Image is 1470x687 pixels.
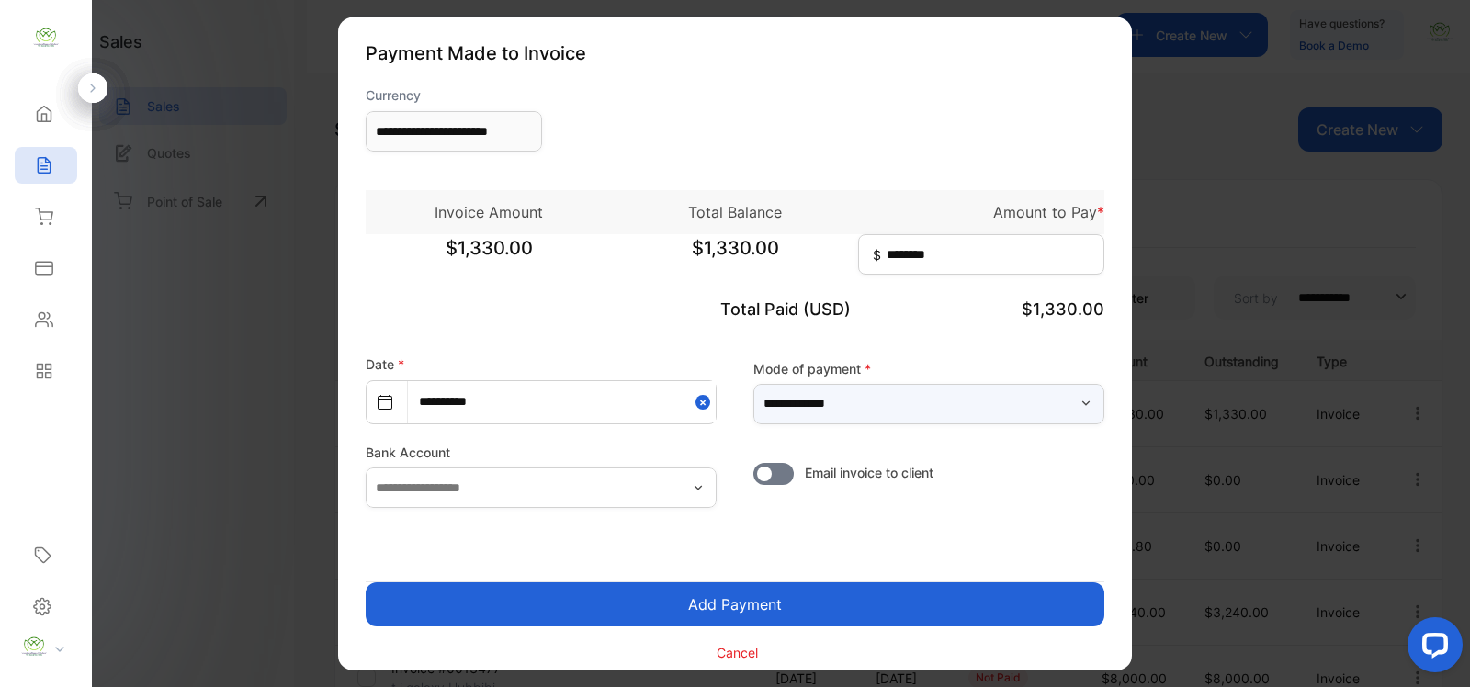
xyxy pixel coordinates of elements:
span: $1,330.00 [366,234,612,280]
span: $1,330.00 [612,234,858,280]
label: Mode of payment [753,358,1104,377]
span: $ [873,245,881,265]
button: Close [695,381,716,422]
p: Total Balance [612,201,858,223]
span: Email invoice to client [805,463,933,482]
p: Cancel [717,642,758,661]
label: Bank Account [366,443,717,462]
p: Total Paid (USD) [612,297,858,321]
p: Invoice Amount [366,201,612,223]
img: profile [20,633,48,660]
p: Payment Made to Invoice [366,39,1104,67]
p: Amount to Pay [858,201,1104,223]
label: Date [366,356,404,372]
iframe: LiveChat chat widget [1393,610,1470,687]
span: $1,330.00 [1022,299,1104,319]
label: Currency [366,85,542,105]
img: logo [32,24,60,51]
button: Add Payment [366,582,1104,626]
